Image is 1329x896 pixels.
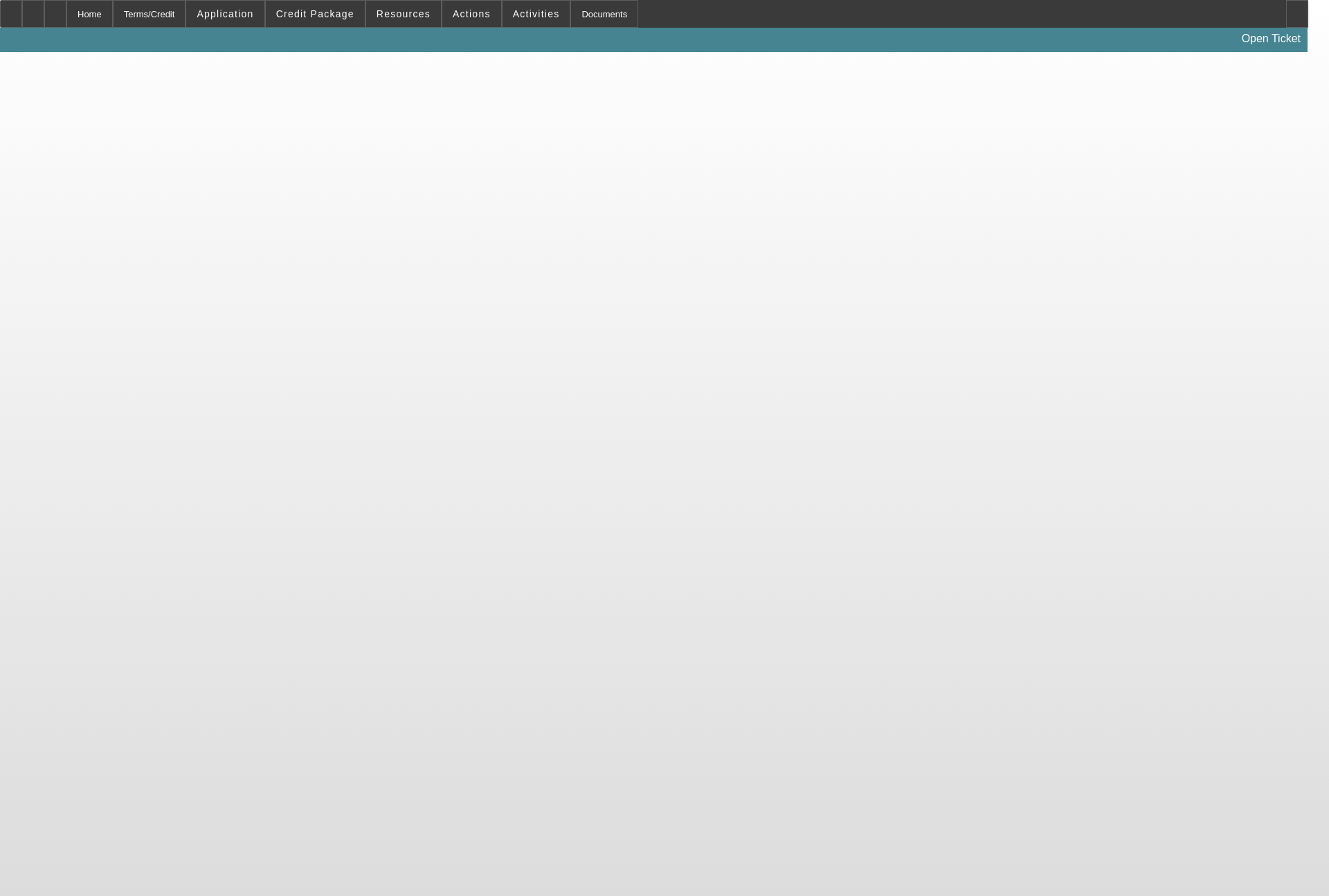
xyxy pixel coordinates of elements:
span: Actions [453,8,491,19]
a: Open Ticket [1236,27,1306,51]
button: Resources [366,1,441,27]
span: Credit Package [276,8,354,19]
button: Actions [442,1,501,27]
button: Credit Package [266,1,365,27]
button: Application [186,1,264,27]
span: Resources [377,8,431,19]
button: Activities [503,1,570,27]
span: Application [197,8,253,19]
span: Activities [513,8,560,19]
